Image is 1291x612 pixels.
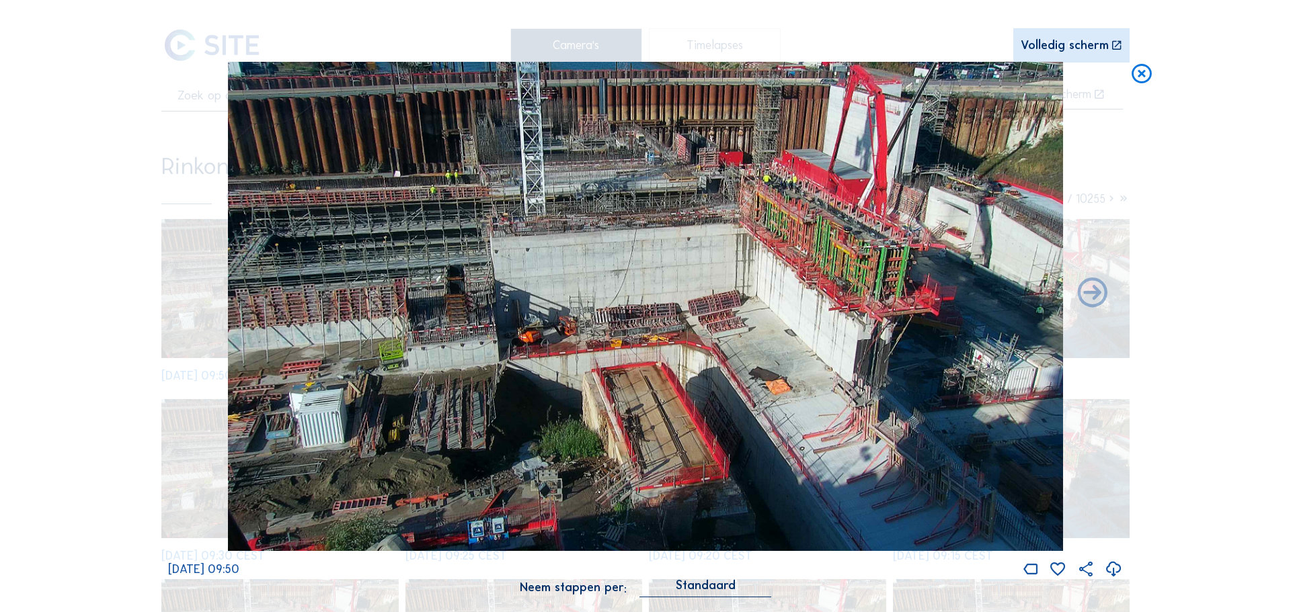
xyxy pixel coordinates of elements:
div: Neem stappen per: [520,582,627,594]
div: Volledig scherm [1021,40,1109,52]
div: Standaard [676,579,736,591]
span: [DATE] 09:50 [168,562,239,576]
img: Image [228,62,1064,552]
div: Standaard [639,579,771,597]
i: Back [1074,275,1110,312]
